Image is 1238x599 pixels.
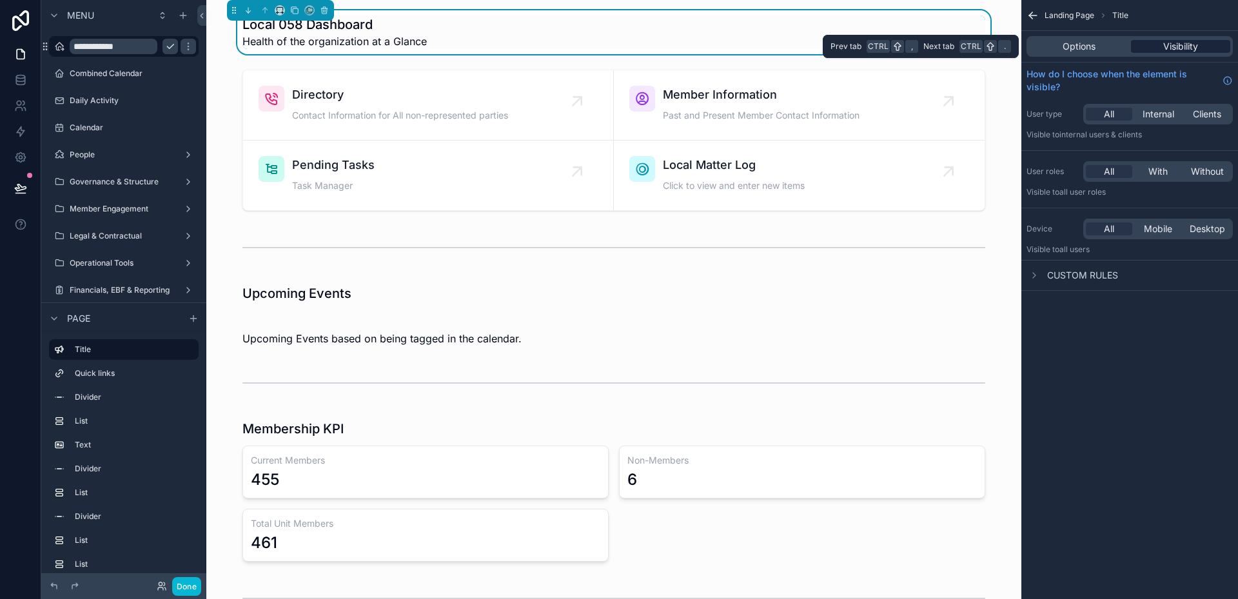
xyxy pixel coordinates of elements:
[1027,130,1233,140] p: Visible to
[75,392,193,402] label: Divider
[1063,40,1096,53] span: Options
[1045,10,1094,21] span: Landing Page
[1163,40,1198,53] span: Visibility
[49,172,199,192] a: Governance & Structure
[959,40,983,53] span: Ctrl
[67,312,90,325] span: Page
[1191,165,1224,178] span: Without
[1027,244,1233,255] p: Visible to
[70,95,196,106] label: Daily Activity
[1144,222,1172,235] span: Mobile
[49,199,199,219] a: Member Engagement
[70,177,178,187] label: Governance & Structure
[830,41,861,52] span: Prev tab
[49,117,199,138] a: Calendar
[923,41,954,52] span: Next tab
[1148,165,1168,178] span: With
[75,559,193,569] label: List
[1027,68,1233,93] a: How do I choose when the element is visible?
[1193,108,1221,121] span: Clients
[242,15,427,34] h1: Local 058 Dashboard
[70,204,178,214] label: Member Engagement
[1104,165,1114,178] span: All
[242,34,427,49] span: Health of the organization at a Glance
[907,41,917,52] span: ,
[70,68,196,79] label: Combined Calendar
[1059,130,1142,139] span: Internal users & clients
[70,123,196,133] label: Calendar
[75,344,188,355] label: Title
[70,231,178,241] label: Legal & Contractual
[1104,222,1114,235] span: All
[49,63,199,84] a: Combined Calendar
[75,511,193,522] label: Divider
[75,535,193,545] label: List
[1027,224,1078,234] label: Device
[49,144,199,165] a: People
[1027,166,1078,177] label: User roles
[1112,10,1128,21] span: Title
[70,150,178,160] label: People
[1104,108,1114,121] span: All
[1027,187,1233,197] p: Visible to
[75,416,193,426] label: List
[70,258,178,268] label: Operational Tools
[67,9,94,22] span: Menu
[49,280,199,300] a: Financials, EBF & Reporting
[172,577,201,596] button: Done
[1047,269,1118,282] span: Custom rules
[1027,68,1217,93] span: How do I choose when the element is visible?
[75,440,193,450] label: Text
[49,253,199,273] a: Operational Tools
[1059,187,1106,197] span: All user roles
[1027,109,1078,119] label: User type
[41,333,206,573] div: scrollable content
[70,285,178,295] label: Financials, EBF & Reporting
[867,40,890,53] span: Ctrl
[75,464,193,474] label: Divider
[1143,108,1174,121] span: Internal
[49,90,199,111] a: Daily Activity
[999,41,1010,52] span: .
[75,487,193,498] label: List
[49,226,199,246] a: Legal & Contractual
[1059,244,1090,254] span: all users
[75,368,193,378] label: Quick links
[1190,222,1225,235] span: Desktop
